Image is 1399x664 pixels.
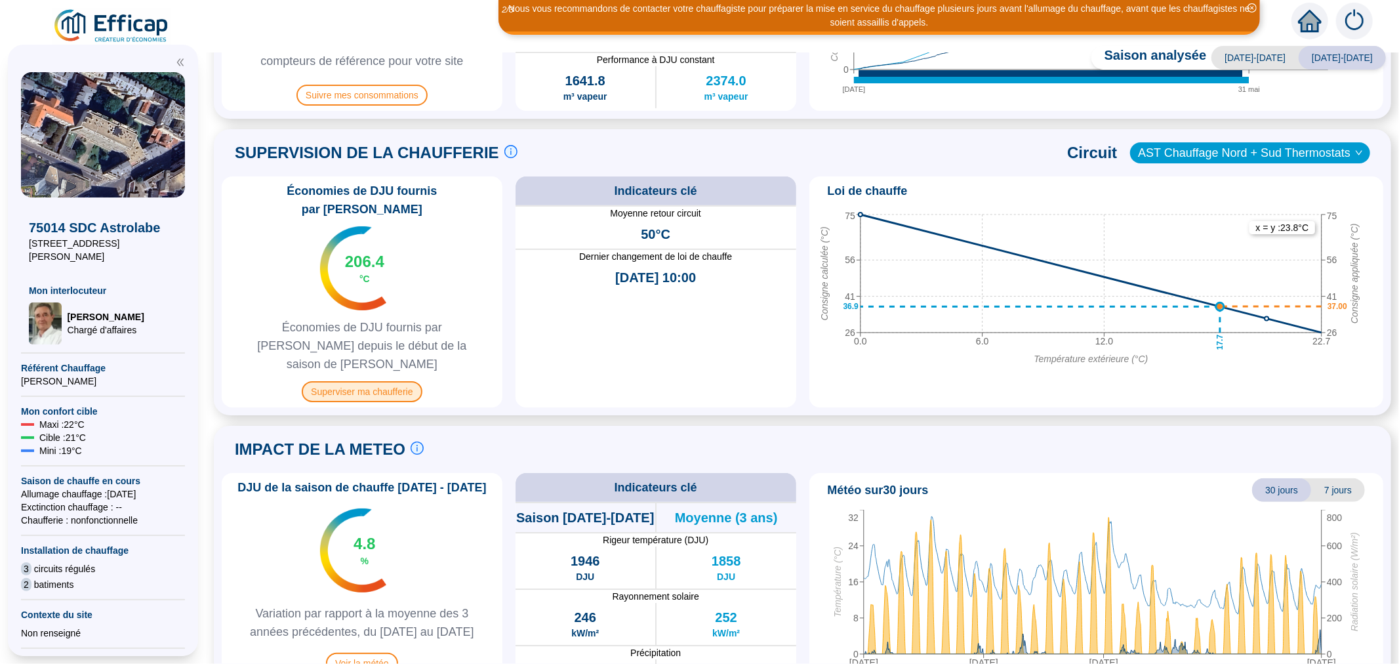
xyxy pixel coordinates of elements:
[235,142,499,163] span: SUPERVISION DE LA CHAUFFERIE
[575,608,596,627] span: 246
[1067,142,1117,163] span: Circuit
[848,577,859,587] tspan: 16
[828,182,908,200] span: Loi de chauffe
[1311,478,1365,502] span: 7 jours
[845,291,855,302] tspan: 41
[1312,336,1330,346] tspan: 22.7
[516,646,796,659] span: Précipitation
[1091,46,1207,70] span: Saison analysée
[21,608,185,621] span: Contexte du site
[354,533,375,554] span: 4.8
[1327,512,1343,523] tspan: 800
[21,474,185,488] span: Saison de chauffe en cours
[359,272,370,285] span: °C
[712,552,741,570] span: 1858
[1247,3,1257,12] span: close-circle
[853,649,859,659] tspan: 0
[21,514,185,527] span: Chaufferie : non fonctionnelle
[67,310,144,323] span: [PERSON_NAME]
[227,182,497,218] span: Économies de DJU fournis par [PERSON_NAME]
[1336,3,1373,39] img: alerts
[29,302,62,344] img: Chargé d'affaires
[21,362,185,375] span: Référent Chauffage
[712,627,740,640] span: kW/m²
[853,613,859,623] tspan: 8
[411,442,424,455] span: info-circle
[675,508,778,527] span: Moyenne (3 ans)
[565,72,605,90] span: 1641.8
[516,250,796,263] span: Dernier changement de loi de chauffe
[296,85,428,106] span: Suivre mes consommations
[1348,224,1359,324] tspan: Consigne appliquée (°C)
[516,590,796,603] span: Rayonnement solaire
[21,375,185,388] span: [PERSON_NAME]
[1215,335,1225,350] text: 17.7
[1327,649,1332,659] tspan: 0
[34,578,74,591] span: batiments
[854,336,867,346] tspan: 0.0
[1252,478,1311,502] span: 30 jours
[1298,9,1322,33] span: home
[227,318,497,373] span: Économies de DJU fournis par [PERSON_NAME] depuis le début de la saison de [PERSON_NAME]
[828,481,929,499] span: Météo sur 30 jours
[516,533,796,547] span: Rigeur température (DJU)
[39,418,85,431] span: Maxi : 22 °C
[516,508,654,527] span: Saison [DATE]-[DATE]
[576,570,594,583] span: DJU
[1255,222,1308,233] text: x = y : 23.8 °C
[34,562,95,575] span: circuits régulés
[563,90,607,103] span: m³ vapeur
[361,554,369,568] span: %
[21,544,185,557] span: Installation de chauffage
[176,58,185,67] span: double-left
[615,268,696,287] span: [DATE] 10:00
[1238,85,1259,93] tspan: 31 mai
[704,90,748,103] span: m³ vapeur
[1327,577,1343,587] tspan: 400
[302,381,422,402] span: Superviser ma chaufferie
[1095,336,1113,346] tspan: 12.0
[345,251,384,272] span: 206.4
[715,608,737,627] span: 252
[1327,327,1337,338] tspan: 26
[1327,211,1337,221] tspan: 75
[516,207,796,220] span: Moyenne retour circuit
[29,237,177,263] span: [STREET_ADDRESS][PERSON_NAME]
[1327,302,1347,311] text: 37.00
[819,227,829,321] tspan: Consigne calculée (°C)
[843,302,859,312] text: 36.9
[230,478,494,497] span: DJU de la saison de chauffe [DATE] - [DATE]
[845,327,855,338] tspan: 26
[21,488,185,501] span: Allumage chauffage : [DATE]
[21,578,31,591] span: 2
[502,5,514,14] i: 2 / 3
[1348,533,1359,632] tspan: Radiation solaire (W/m²)
[67,323,144,337] span: Chargé d'affaires
[1327,291,1337,302] tspan: 41
[1138,143,1362,163] span: AST Chauffage Nord + Sud Thermostats
[1355,149,1363,157] span: down
[516,53,796,66] span: Performance à DJU constant
[500,2,1258,30] div: Nous vous recommandons de contacter votre chauffagiste pour préparer la mise en service du chauff...
[21,405,185,418] span: Mon confort cible
[29,284,177,297] span: Mon interlocuteur
[21,501,185,514] span: Exctinction chauffage : --
[976,336,989,346] tspan: 6.0
[29,218,177,237] span: 75014 SDC Astrolabe
[848,541,859,551] tspan: 24
[615,182,697,200] span: Indicateurs clé
[615,478,697,497] span: Indicateurs clé
[1211,46,1299,70] span: [DATE]-[DATE]
[843,64,849,75] tspan: 0
[227,604,497,641] span: Variation par rapport à la moyenne des 3 années précédentes, du [DATE] au [DATE]
[1299,46,1386,70] span: [DATE]-[DATE]
[1034,354,1148,364] tspan: Température extérieure (°C)
[504,145,517,158] span: info-circle
[320,508,386,592] img: indicateur températures
[848,512,859,523] tspan: 32
[641,225,670,243] span: 50°C
[842,85,865,93] tspan: [DATE]
[571,627,599,640] span: kW/m²
[832,547,842,617] tspan: Température (°C)
[845,255,855,266] tspan: 56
